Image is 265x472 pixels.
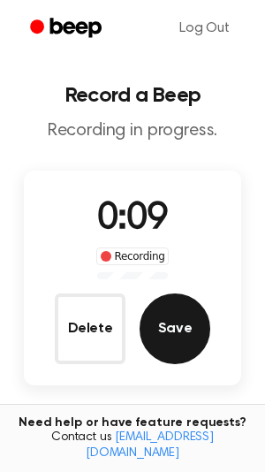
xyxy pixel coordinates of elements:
[14,120,251,142] p: Recording in progress.
[162,7,247,49] a: Log Out
[18,11,117,46] a: Beep
[55,293,125,364] button: Delete Audio Record
[96,247,170,265] div: Recording
[86,431,214,460] a: [EMAIL_ADDRESS][DOMAIN_NAME]
[14,85,251,106] h1: Record a Beep
[11,430,254,461] span: Contact us
[140,293,210,364] button: Save Audio Record
[97,201,168,238] span: 0:09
